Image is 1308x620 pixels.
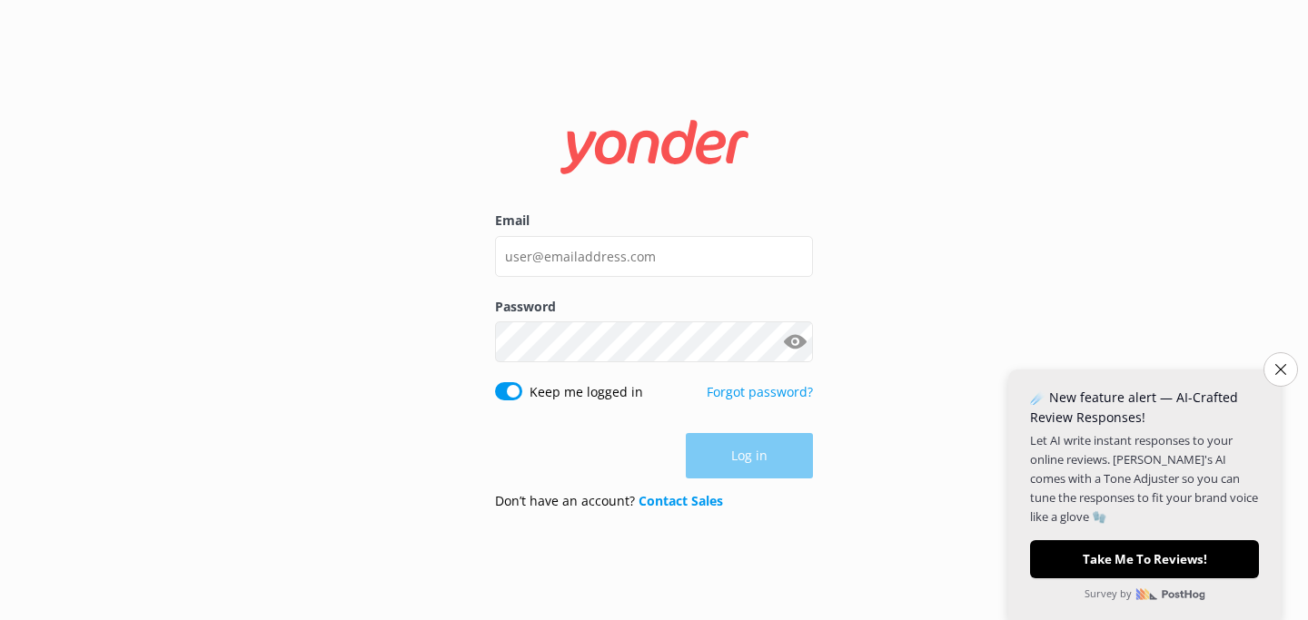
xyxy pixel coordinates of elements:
[777,324,813,360] button: Show password
[707,383,813,400] a: Forgot password?
[530,382,643,402] label: Keep me logged in
[495,491,723,511] p: Don’t have an account?
[495,236,813,277] input: user@emailaddress.com
[639,492,723,509] a: Contact Sales
[495,211,813,231] label: Email
[495,297,813,317] label: Password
